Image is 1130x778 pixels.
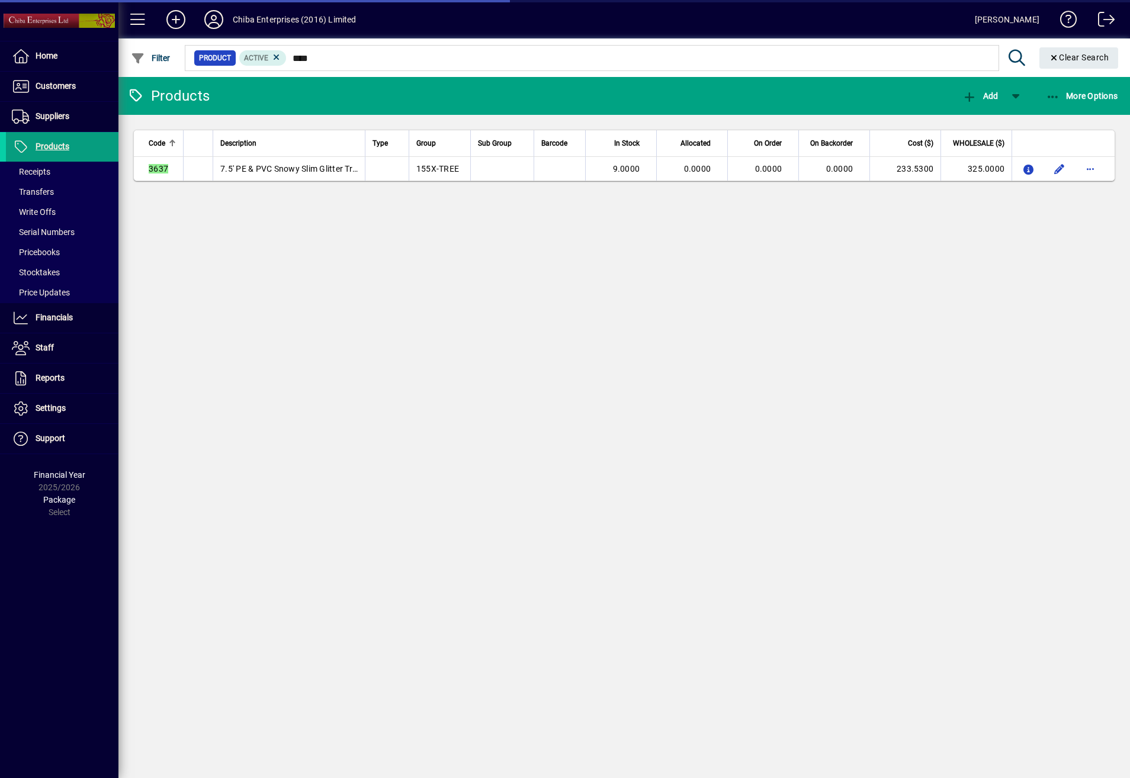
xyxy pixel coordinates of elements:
[220,137,256,150] span: Description
[6,394,118,423] a: Settings
[149,137,165,150] span: Code
[157,9,195,30] button: Add
[373,137,402,150] div: Type
[149,137,176,150] div: Code
[36,142,69,151] span: Products
[233,10,357,29] div: Chiba Enterprises (2016) Limited
[36,81,76,91] span: Customers
[478,137,527,150] div: Sub Group
[613,164,640,173] span: 9.0000
[869,157,940,181] td: 233.5300
[959,85,1001,107] button: Add
[12,268,60,277] span: Stocktakes
[940,157,1012,181] td: 325.0000
[1039,47,1119,69] button: Clear
[735,137,792,150] div: On Order
[1089,2,1115,41] a: Logout
[6,242,118,262] a: Pricebooks
[131,53,171,63] span: Filter
[664,137,721,150] div: Allocated
[6,182,118,202] a: Transfers
[593,137,650,150] div: In Stock
[541,137,567,150] span: Barcode
[614,137,640,150] span: In Stock
[6,364,118,393] a: Reports
[754,137,782,150] span: On Order
[680,137,711,150] span: Allocated
[220,164,442,173] span: 7.5' PE & PVC Snowy Slim Glitter Tree with Warm LED Light
[12,247,60,257] span: Pricebooks
[6,162,118,182] a: Receipts
[975,10,1039,29] div: [PERSON_NAME]
[239,50,287,66] mat-chip: Activation Status: Active
[6,102,118,131] a: Suppliers
[6,262,118,282] a: Stocktakes
[373,137,388,150] span: Type
[199,52,231,64] span: Product
[36,111,69,121] span: Suppliers
[541,137,578,150] div: Barcode
[416,137,463,150] div: Group
[416,164,459,173] span: 155X-TREE
[34,470,85,480] span: Financial Year
[12,207,56,217] span: Write Offs
[12,167,50,176] span: Receipts
[953,137,1004,150] span: WHOLESALE ($)
[12,288,70,297] span: Price Updates
[6,424,118,454] a: Support
[128,47,174,69] button: Filter
[478,137,512,150] span: Sub Group
[908,137,933,150] span: Cost ($)
[36,343,54,352] span: Staff
[416,137,436,150] span: Group
[962,91,998,101] span: Add
[244,54,268,62] span: Active
[220,137,358,150] div: Description
[1043,85,1121,107] button: More Options
[36,51,57,60] span: Home
[1051,2,1077,41] a: Knowledge Base
[1081,159,1100,178] button: More options
[6,72,118,101] a: Customers
[6,41,118,71] a: Home
[1046,91,1118,101] span: More Options
[6,282,118,303] a: Price Updates
[6,202,118,222] a: Write Offs
[43,495,75,504] span: Package
[36,433,65,443] span: Support
[12,187,54,197] span: Transfers
[36,313,73,322] span: Financials
[806,137,863,150] div: On Backorder
[684,164,711,173] span: 0.0000
[810,137,853,150] span: On Backorder
[6,303,118,333] a: Financials
[36,403,66,413] span: Settings
[826,164,853,173] span: 0.0000
[127,86,210,105] div: Products
[755,164,782,173] span: 0.0000
[1050,159,1069,178] button: Edit
[12,227,75,237] span: Serial Numbers
[6,333,118,363] a: Staff
[1049,53,1109,62] span: Clear Search
[36,373,65,382] span: Reports
[149,164,168,173] em: 3637
[6,222,118,242] a: Serial Numbers
[195,9,233,30] button: Profile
